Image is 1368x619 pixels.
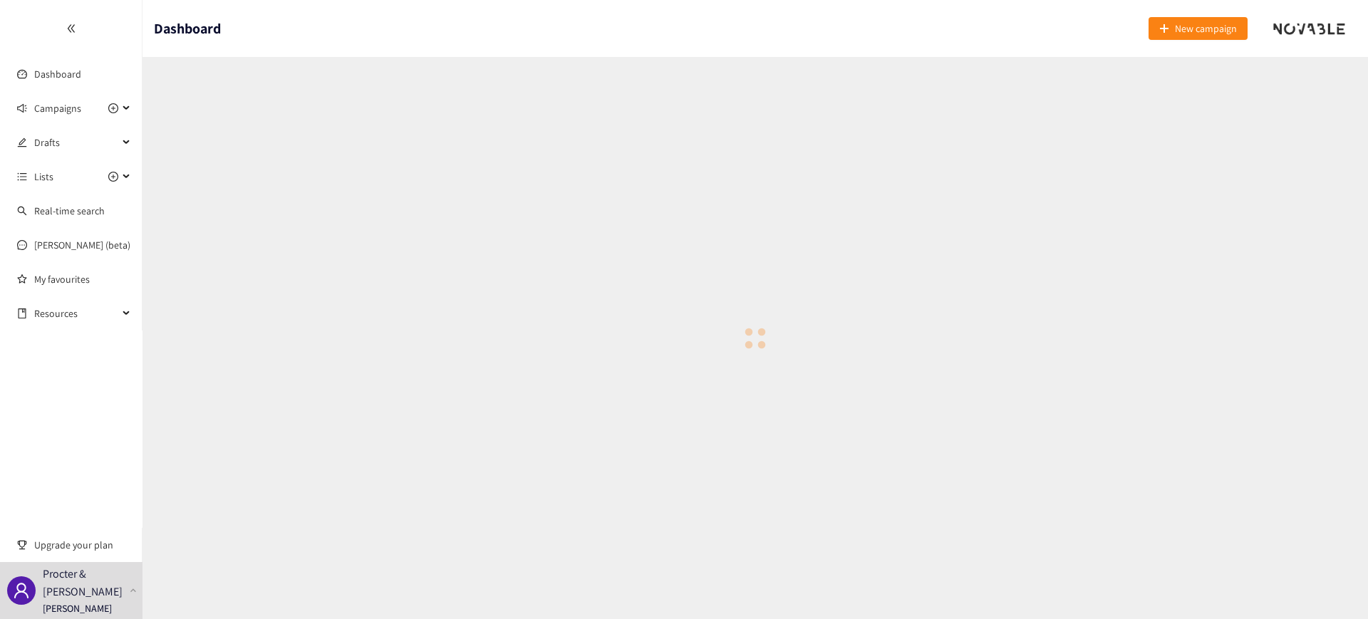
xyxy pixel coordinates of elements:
[66,24,76,33] span: double-left
[1175,21,1237,36] span: New campaign
[34,239,130,251] a: [PERSON_NAME] (beta)
[17,172,27,182] span: unordered-list
[34,68,81,80] a: Dashboard
[34,265,131,293] a: My favourites
[43,600,112,616] p: [PERSON_NAME]
[17,103,27,113] span: sound
[43,565,124,600] p: Procter & [PERSON_NAME]
[34,204,105,217] a: Real-time search
[34,94,81,123] span: Campaigns
[17,137,27,147] span: edit
[17,540,27,550] span: trophy
[34,128,118,157] span: Drafts
[108,172,118,182] span: plus-circle
[34,531,131,559] span: Upgrade your plan
[108,103,118,113] span: plus-circle
[13,582,30,599] span: user
[1149,17,1248,40] button: plusNew campaign
[17,308,27,318] span: book
[1159,24,1169,35] span: plus
[34,162,53,191] span: Lists
[34,299,118,328] span: Resources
